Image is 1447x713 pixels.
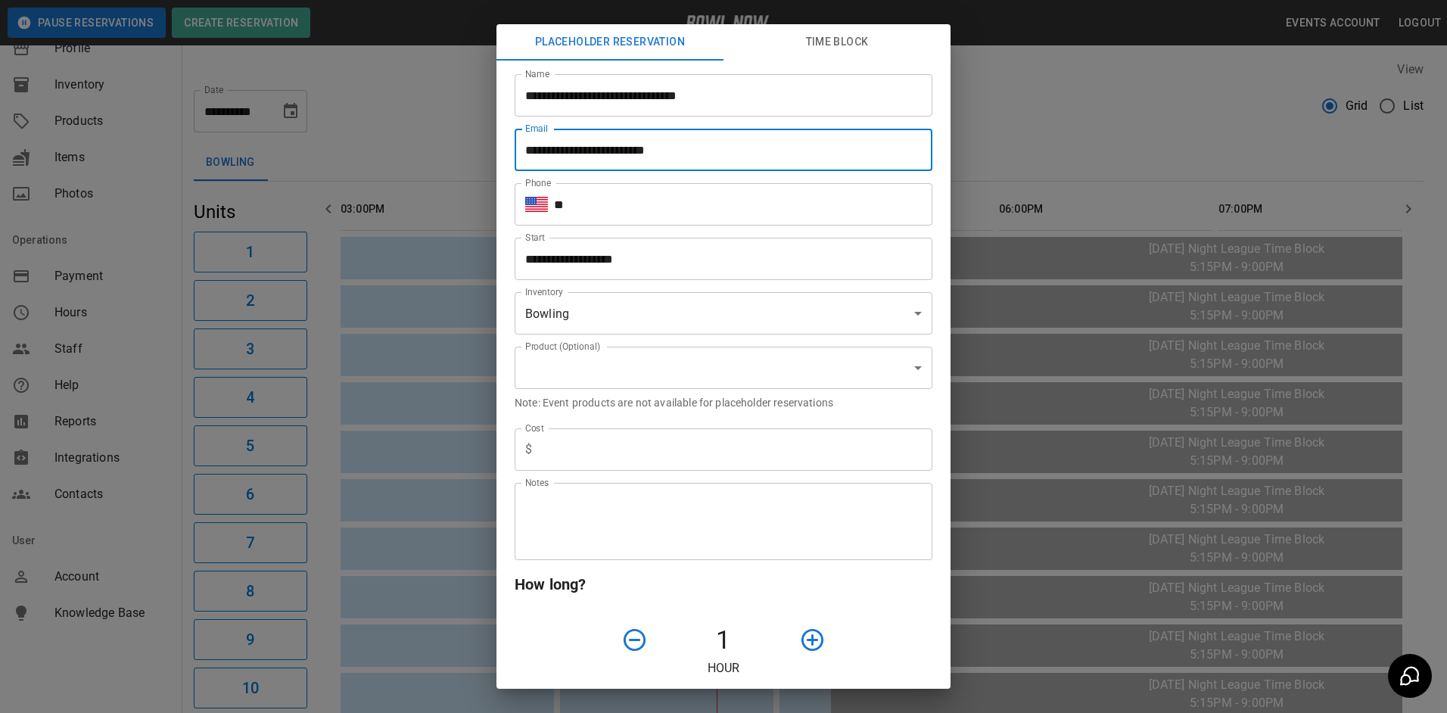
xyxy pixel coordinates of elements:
button: Time Block [723,24,951,61]
p: $ [525,441,532,459]
p: Hour [515,659,932,677]
h4: 1 [654,624,793,656]
p: Note: Event products are not available for placeholder reservations [515,395,932,410]
div: ​ [515,347,932,389]
label: Phone [525,176,551,189]
div: Bowling [515,292,932,335]
button: Select country [525,193,548,216]
input: Choose date, selected date is Oct 9, 2025 [515,238,922,280]
button: Placeholder Reservation [496,24,723,61]
h6: How long? [515,572,932,596]
label: Start [525,231,545,244]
